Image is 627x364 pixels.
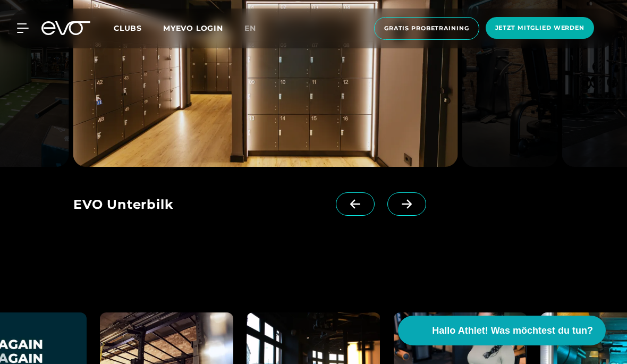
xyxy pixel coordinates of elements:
[432,324,593,338] span: Hallo Athlet! Was möchtest du tun?
[482,17,597,40] a: Jetzt Mitglied werden
[495,23,584,32] span: Jetzt Mitglied werden
[114,23,142,33] span: Clubs
[371,17,482,40] a: Gratis Probetraining
[163,23,223,33] a: MYEVO LOGIN
[114,23,163,33] a: Clubs
[384,24,469,33] span: Gratis Probetraining
[398,316,606,345] button: Hallo Athlet! Was möchtest du tun?
[244,23,256,33] span: en
[244,22,269,35] a: en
